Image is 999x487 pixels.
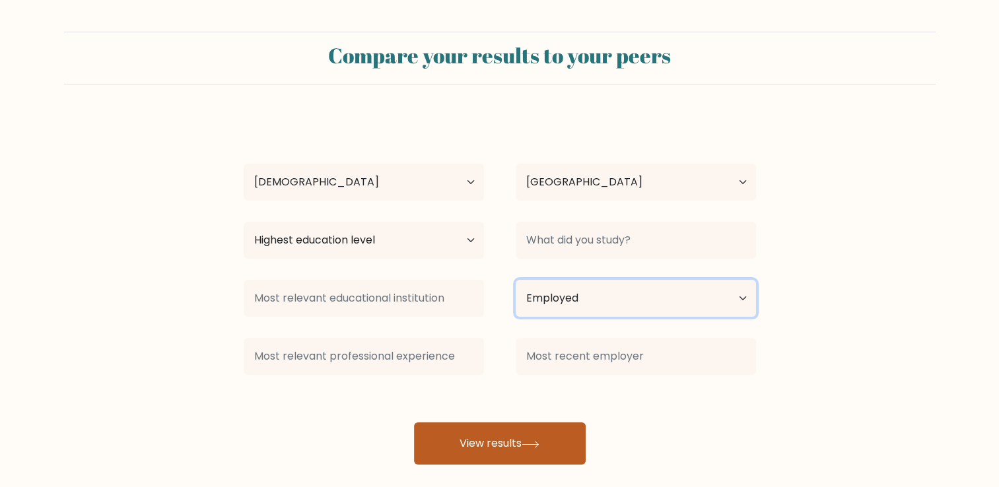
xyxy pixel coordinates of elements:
h2: Compare your results to your peers [72,43,928,68]
input: Most relevant educational institution [244,280,484,317]
input: What did you study? [516,222,756,259]
input: Most relevant professional experience [244,338,484,375]
button: View results [414,422,586,465]
input: Most recent employer [516,338,756,375]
